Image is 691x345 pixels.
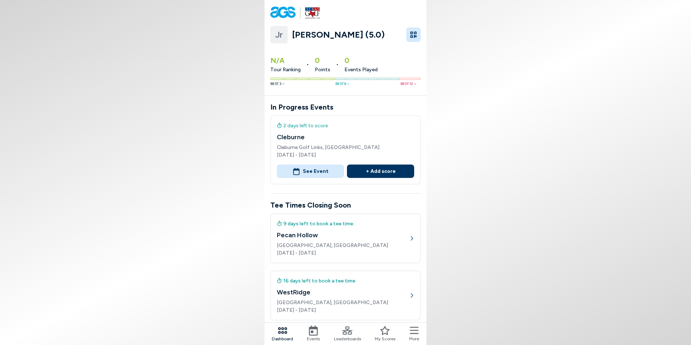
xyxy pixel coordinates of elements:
[409,336,419,342] span: More
[334,325,361,342] a: Leaderboards
[270,271,421,323] a: 16 days left to book a tee timeWestRidge[GEOGRAPHIC_DATA], [GEOGRAPHIC_DATA][DATE] - [DATE]
[306,60,309,68] span: •
[375,336,395,342] span: My Scores
[277,230,409,240] h4: Pecan Hollow
[277,132,414,142] h4: Cleburne
[344,66,378,73] span: Events Played
[277,287,409,297] h4: WestRidge
[315,66,330,73] span: Points
[400,81,416,86] span: Best 12
[347,165,414,178] button: + Add score
[292,30,402,40] a: [PERSON_NAME] (5.0)
[270,213,421,266] a: 9 days left to book a tee timePecan Hollow[GEOGRAPHIC_DATA], [GEOGRAPHIC_DATA][DATE] - [DATE]
[270,102,421,112] h3: In Progress Events
[335,81,349,86] span: Best 6
[307,336,320,342] span: Events
[270,81,284,86] span: Best 3
[272,325,293,342] a: Dashboard
[305,7,320,19] img: logo
[307,325,320,342] a: Events
[375,325,395,342] a: My Scores
[315,55,330,66] span: 0
[277,144,414,151] span: Cleburne Golf Links, [GEOGRAPHIC_DATA]
[336,60,339,68] span: •
[270,200,421,210] h3: Tee Times Closing Soon
[270,66,301,73] span: Tour Ranking
[277,165,344,178] button: See Event
[277,249,409,257] span: [DATE] - [DATE]
[277,306,409,314] span: [DATE] - [DATE]
[277,242,409,249] span: [GEOGRAPHIC_DATA], [GEOGRAPHIC_DATA]
[277,277,409,285] div: 16 days left to book a tee time
[270,55,301,66] span: N/A
[277,220,409,227] div: 9 days left to book a tee time
[409,325,419,342] button: More
[277,299,409,306] span: [GEOGRAPHIC_DATA], [GEOGRAPHIC_DATA]
[272,336,293,342] span: Dashboard
[334,336,361,342] span: Leaderboards
[277,122,414,129] div: 2 days left to score
[344,55,378,66] span: 0
[277,151,414,159] span: [DATE] - [DATE]
[275,28,283,41] span: Jr
[270,26,288,43] a: Jr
